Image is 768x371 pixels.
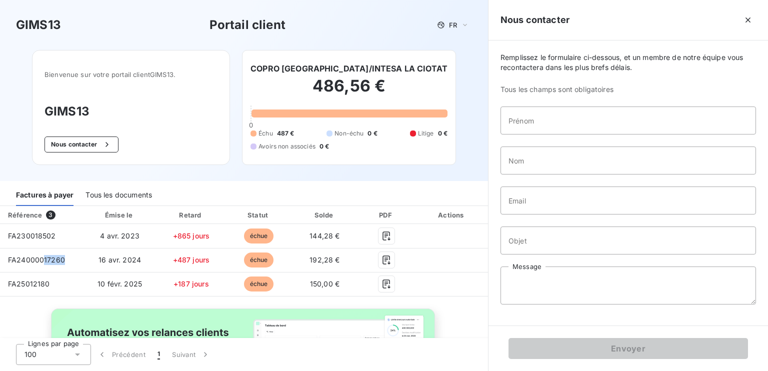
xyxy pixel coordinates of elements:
h3: GIMS13 [16,16,61,34]
div: PDF [359,210,414,220]
button: Nous contacter [44,136,118,152]
div: Statut [227,210,290,220]
span: Bienvenue sur votre portail client GIMS13 . [44,70,217,78]
span: 1 [157,349,160,359]
div: Retard [159,210,223,220]
div: Factures à payer [16,185,73,206]
span: Tous les champs sont obligatoires [500,84,756,94]
span: 144,28 € [309,231,339,240]
span: FA24000017260 [8,255,65,264]
input: placeholder [500,186,756,214]
span: 16 avr. 2024 [98,255,141,264]
span: 0 € [367,129,377,138]
div: Actions [418,210,486,220]
input: placeholder [500,146,756,174]
div: Solde [294,210,355,220]
span: échue [244,252,274,267]
h6: COPRO [GEOGRAPHIC_DATA]/INTESA LA CIOTAT [250,62,447,74]
span: FA25012180 [8,279,50,288]
button: Suivant [166,344,216,365]
span: Remplissez le formulaire ci-dessous, et un membre de notre équipe vous recontactera dans les plus... [500,52,756,72]
h3: Portail client [209,16,285,34]
span: échue [244,276,274,291]
span: 4 avr. 2023 [100,231,139,240]
h2: 486,56 € [250,76,447,106]
div: Référence [8,211,42,219]
span: 192,28 € [309,255,339,264]
span: 3 [46,210,55,219]
span: 10 févr. 2025 [97,279,142,288]
div: Tous les documents [85,185,152,206]
span: échue [244,228,274,243]
span: Litige [418,129,434,138]
span: FR [449,21,457,29]
span: Avoirs non associés [258,142,315,151]
span: +487 jours [173,255,210,264]
span: 0 [249,121,253,129]
span: 0 € [438,129,447,138]
span: 487 € [277,129,294,138]
button: Envoyer [508,338,748,359]
input: placeholder [500,226,756,254]
h3: GIMS13 [44,102,217,120]
h5: Nous contacter [500,13,569,27]
span: Échu [258,129,273,138]
input: placeholder [500,106,756,134]
span: 0 € [319,142,329,151]
span: FA230018502 [8,231,56,240]
span: 100 [24,349,36,359]
span: +865 jours [173,231,210,240]
span: +187 jours [173,279,209,288]
span: 150,00 € [310,279,339,288]
span: Non-échu [334,129,363,138]
button: 1 [151,344,166,365]
div: Émise le [84,210,155,220]
button: Précédent [91,344,151,365]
